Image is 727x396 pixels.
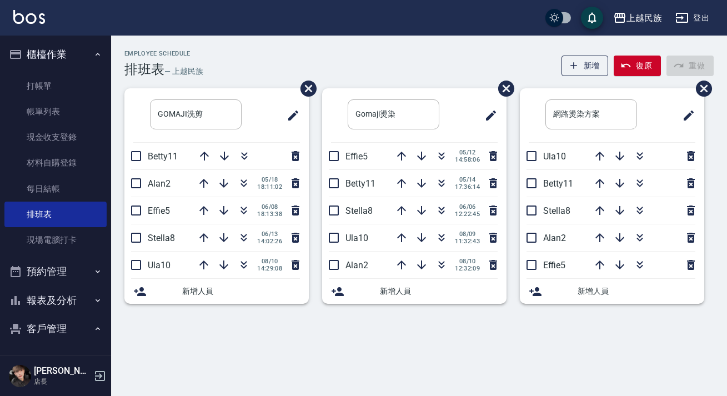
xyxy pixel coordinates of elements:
[675,102,695,129] span: 修改班表的標題
[581,7,603,29] button: save
[13,10,45,24] img: Logo
[4,150,107,176] a: 材料自購登錄
[124,279,309,304] div: 新增人員
[455,230,480,238] span: 08/09
[345,151,368,162] span: Effie5
[257,203,282,210] span: 06/08
[257,238,282,245] span: 14:02:26
[124,50,203,57] h2: Employee Schedule
[34,365,91,377] h5: [PERSON_NAME]
[34,377,91,387] p: 店長
[148,260,171,270] span: Ula10
[380,285,498,297] span: 新增人員
[4,202,107,227] a: 排班表
[545,99,637,129] input: 排版標題
[164,66,203,77] h6: — 上越民族
[280,102,300,129] span: 修改班表的標題
[455,183,480,191] span: 17:36:14
[4,99,107,124] a: 帳單列表
[543,260,565,270] span: Effie5
[257,183,282,191] span: 18:11:02
[257,258,282,265] span: 08/10
[561,56,609,76] button: 新增
[455,149,480,156] span: 05/12
[150,99,242,129] input: 排版標題
[292,72,318,105] span: 刪除班表
[520,279,704,304] div: 新增人員
[478,102,498,129] span: 修改班表的標題
[4,227,107,253] a: 現場電腦打卡
[455,176,480,183] span: 05/14
[124,62,164,77] h3: 排班表
[609,7,666,29] button: 上越民族
[257,265,282,272] span: 14:29:08
[4,348,107,373] a: 客戶列表
[4,40,107,69] button: 櫃檯作業
[348,99,439,129] input: 排版標題
[257,176,282,183] span: 05/18
[455,203,480,210] span: 06/06
[345,205,373,216] span: Stella8
[578,285,695,297] span: 新增人員
[257,210,282,218] span: 18:13:38
[4,257,107,286] button: 預約管理
[626,11,662,25] div: 上越民族
[543,178,573,189] span: Betty11
[490,72,516,105] span: 刪除班表
[345,260,368,270] span: Alan2
[148,205,170,216] span: Effie5
[257,230,282,238] span: 06/13
[345,178,375,189] span: Betty11
[345,233,368,243] span: Ula10
[688,72,714,105] span: 刪除班表
[455,210,480,218] span: 12:22:45
[543,233,566,243] span: Alan2
[9,365,31,387] img: Person
[455,265,480,272] span: 12:32:09
[182,285,300,297] span: 新增人員
[4,176,107,202] a: 每日結帳
[614,56,661,76] button: 復原
[455,238,480,245] span: 11:32:43
[4,73,107,99] a: 打帳單
[455,156,480,163] span: 14:58:06
[543,151,566,162] span: Ula10
[543,205,570,216] span: Stella8
[4,124,107,150] a: 現金收支登錄
[148,233,175,243] span: Stella8
[148,178,171,189] span: Alan2
[455,258,480,265] span: 08/10
[671,8,714,28] button: 登出
[322,279,507,304] div: 新增人員
[148,151,178,162] span: Betty11
[4,314,107,343] button: 客戶管理
[4,286,107,315] button: 報表及分析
